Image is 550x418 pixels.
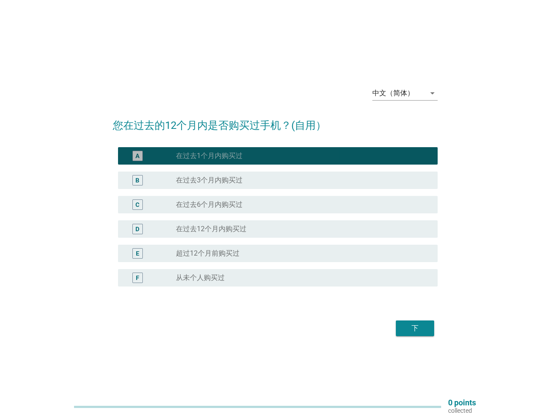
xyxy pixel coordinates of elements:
[427,88,438,98] i: arrow_drop_down
[176,249,240,258] label: 超过12个月前购买过
[135,200,139,209] div: C
[176,225,246,233] label: 在过去12个月内购买过
[176,200,243,209] label: 在过去6个月内购买过
[448,407,476,415] p: collected
[135,152,139,161] div: A
[136,249,139,258] div: E
[113,109,438,133] h2: 您在过去的12个月内是否购买过手机？(自用）
[176,152,243,160] label: 在过去1个月内购买过
[135,225,139,234] div: D
[396,320,434,336] button: 下
[136,273,139,283] div: F
[176,273,225,282] label: 从未个人购买过
[135,176,139,185] div: B
[403,323,427,334] div: 下
[176,176,243,185] label: 在过去3个月内购买过
[448,399,476,407] p: 0 points
[372,89,414,97] div: 中文（简体）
